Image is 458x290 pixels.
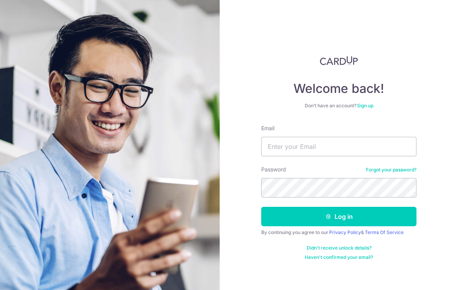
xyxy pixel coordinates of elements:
label: Password [261,166,286,173]
label: Email [261,124,274,132]
a: Haven't confirmed your email? [305,254,373,260]
button: Log in [261,207,416,226]
a: Sign up [357,103,373,108]
div: By continuing you agree to our & [261,229,416,236]
a: Privacy Policy [329,229,361,235]
img: CardUp Logo [320,56,358,65]
a: Didn't receive unlock details? [307,245,371,251]
a: Forgot your password? [366,167,416,173]
div: Don’t have an account? [261,103,416,109]
input: Enter your Email [261,137,416,156]
h4: Welcome back! [261,81,416,96]
a: Terms Of Service [365,229,404,235]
